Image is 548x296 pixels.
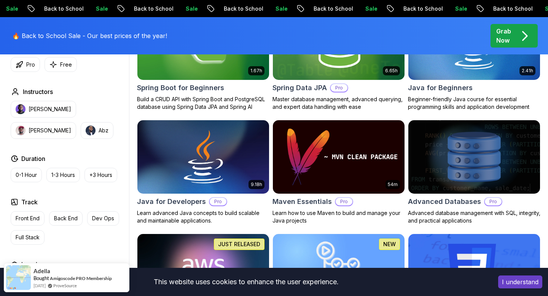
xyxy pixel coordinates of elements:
[272,6,405,111] a: Spring Data JPA card6.65hNEWSpring Data JPAProMaster database management, advanced querying, and ...
[84,168,117,182] button: +3 Hours
[11,122,76,139] button: instructor img[PERSON_NAME]
[137,120,269,194] img: Java for Developers card
[29,105,71,113] p: [PERSON_NAME]
[385,68,398,74] p: 6.65h
[87,211,119,226] button: Dev Ops
[272,196,332,207] h2: Maven Essentials
[11,211,45,226] button: Front End
[336,198,352,205] p: Pro
[50,275,112,281] a: Amigoscode PRO Membership
[218,5,269,13] p: Back to School
[81,122,113,139] button: instructor imgAbz
[11,57,40,72] button: Pro
[92,215,114,222] p: Dev Ops
[6,274,487,290] div: This website uses cookies to enhance the user experience.
[331,84,347,92] p: Pro
[16,104,25,114] img: instructor img
[90,5,114,13] p: Sale
[38,5,90,13] p: Back to School
[89,171,112,179] p: +3 Hours
[23,87,53,96] h2: Instructors
[408,120,540,225] a: Advanced Databases cardAdvanced DatabasesProAdvanced database management with SQL, integrity, and...
[16,234,40,241] p: Full Stack
[6,265,31,290] img: provesource social proof notification image
[408,95,540,111] p: Beginner-friendly Java course for essential programming skills and application development
[16,171,37,179] p: 0-1 Hour
[21,197,38,207] h2: Track
[251,181,262,188] p: 9.18h
[16,215,40,222] p: Front End
[496,27,511,45] p: Grab Now
[210,198,226,205] p: Pro
[180,5,204,13] p: Sale
[137,95,269,111] p: Build a CRUD API with Spring Boot and PostgreSQL database using Spring Data JPA and Spring AI
[408,83,473,93] h2: Java for Beginners
[137,120,269,225] a: Java for Developers card9.18hJava for DevelopersProLearn advanced Java concepts to build scalable...
[12,31,167,40] p: 🔥 Back to School Sale - Our best prices of the year!
[250,68,262,74] p: 1.67h
[487,5,539,13] p: Back to School
[11,230,45,245] button: Full Stack
[21,154,45,163] h2: Duration
[272,95,405,111] p: Master database management, advanced querying, and expert data handling with ease
[11,101,76,118] button: instructor img[PERSON_NAME]
[128,5,180,13] p: Back to School
[272,83,327,93] h2: Spring Data JPA
[359,5,384,13] p: Sale
[383,240,396,248] p: NEW
[86,126,96,135] img: instructor img
[11,168,42,182] button: 0-1 Hour
[53,282,77,289] a: ProveSource
[26,61,35,68] p: Pro
[498,275,542,288] button: Accept cookies
[33,282,46,289] span: [DATE]
[408,209,540,224] p: Advanced database management with SQL, integrity, and practical applications
[408,120,540,194] img: Advanced Databases card
[21,260,37,269] h2: Level
[137,209,269,224] p: Learn advanced Java concepts to build scalable and maintainable applications.
[137,6,269,111] a: Spring Boot for Beginners card1.67hNEWSpring Boot for BeginnersBuild a CRUD API with Spring Boot ...
[46,168,80,182] button: 1-3 Hours
[49,211,83,226] button: Back End
[485,198,502,205] p: Pro
[29,127,71,134] p: [PERSON_NAME]
[272,120,405,225] a: Maven Essentials card54mMaven EssentialsProLearn how to use Maven to build and manage your Java p...
[218,240,260,248] p: JUST RELEASED
[33,268,50,274] span: Adella
[408,196,481,207] h2: Advanced Databases
[269,5,294,13] p: Sale
[45,57,77,72] button: Free
[137,196,206,207] h2: Java for Developers
[33,275,49,281] span: Bought
[408,6,540,111] a: Java for Beginners card2.41hJava for BeginnersBeginner-friendly Java course for essential program...
[137,83,224,93] h2: Spring Boot for Beginners
[522,68,533,74] p: 2.41h
[99,127,108,134] p: Abz
[449,5,473,13] p: Sale
[272,209,405,224] p: Learn how to use Maven to build and manage your Java projects
[54,215,78,222] p: Back End
[273,120,405,194] img: Maven Essentials card
[16,126,25,135] img: instructor img
[60,61,72,68] p: Free
[397,5,449,13] p: Back to School
[388,181,398,188] p: 54m
[51,171,75,179] p: 1-3 Hours
[307,5,359,13] p: Back to School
